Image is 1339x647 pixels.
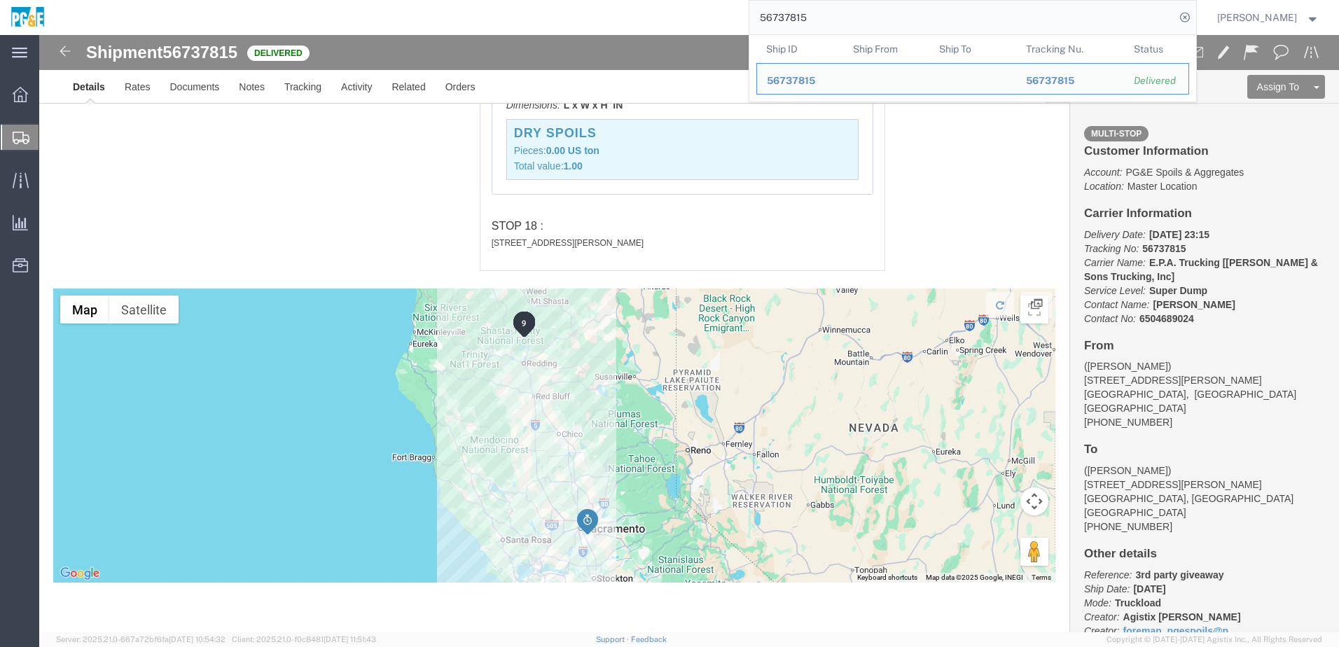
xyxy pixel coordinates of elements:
span: [DATE] 11:51:43 [324,635,376,643]
div: 56737815 [1025,74,1114,88]
span: Server: 2025.21.0-667a72bf6fa [56,635,226,643]
th: Ship To [929,35,1016,63]
div: 56737815 [767,74,833,88]
div: Delivered [1134,74,1179,88]
span: Copyright © [DATE]-[DATE] Agistix Inc., All Rights Reserved [1106,634,1322,646]
th: Tracking Nu. [1015,35,1124,63]
th: Status [1124,35,1189,63]
img: logo [10,7,46,28]
span: 56737815 [1025,75,1074,86]
input: Search for shipment number, reference number [749,1,1175,34]
th: Ship From [842,35,929,63]
th: Ship ID [756,35,843,63]
button: [PERSON_NAME] [1216,9,1320,26]
a: Support [596,635,631,643]
span: Evelyn Angel [1217,10,1297,25]
a: Feedback [631,635,667,643]
span: 56737815 [767,75,815,86]
table: Search Results [756,35,1196,102]
span: [DATE] 10:54:32 [169,635,226,643]
iframe: FS Legacy Container [39,35,1339,632]
span: Client: 2025.21.0-f0c8481 [232,635,376,643]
